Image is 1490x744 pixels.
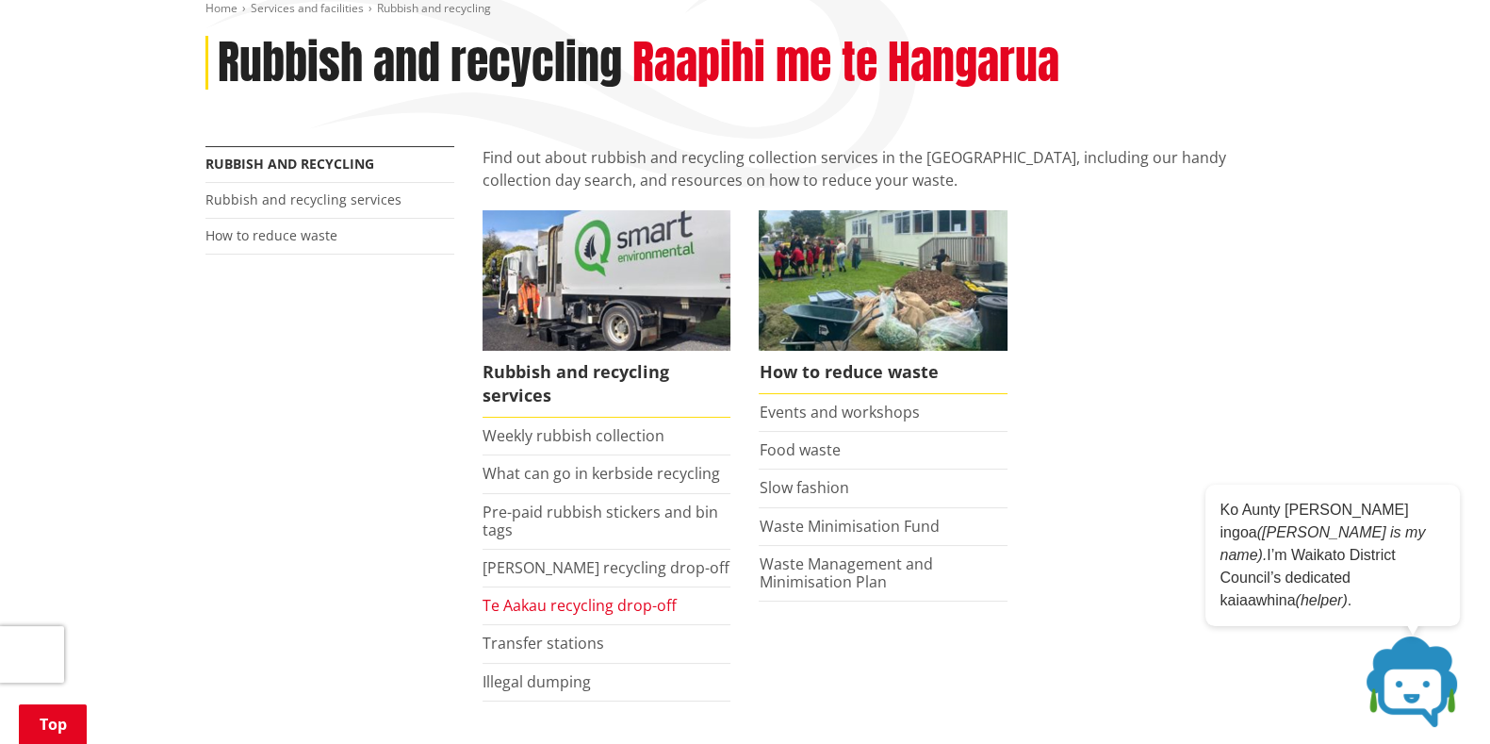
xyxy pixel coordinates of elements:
[483,671,591,692] a: Illegal dumping
[483,425,664,446] a: Weekly rubbish collection
[632,36,1059,91] h2: Raapihi me te Hangarua
[759,210,1007,350] img: Reducing waste
[1295,592,1347,608] em: (helper)
[218,36,622,91] h1: Rubbish and recycling
[483,210,731,350] img: Rubbish and recycling services
[205,226,337,244] a: How to reduce waste
[19,704,87,744] a: Top
[205,1,1285,17] nav: breadcrumb
[205,155,374,173] a: Rubbish and recycling
[759,210,1007,394] a: How to reduce waste
[759,439,840,460] a: Food waste
[759,554,932,592] a: Waste Management and Minimisation Plan
[483,210,731,418] a: Rubbish and recycling services
[759,516,939,537] a: Waste Minimisation Fund
[759,402,919,422] a: Events and workshops
[483,146,1285,191] p: Find out about rubbish and recycling collection services in the [GEOGRAPHIC_DATA], including our ...
[1220,524,1425,563] em: ([PERSON_NAME] is my name).
[483,351,731,418] span: Rubbish and recycling services
[483,633,604,653] a: Transfer stations
[1220,499,1446,612] p: Ko Aunty [PERSON_NAME] ingoa I’m Waikato District Council’s dedicated kaiaawhina .
[759,477,848,498] a: Slow fashion
[759,351,1007,394] span: How to reduce waste
[205,190,401,208] a: Rubbish and recycling services
[483,557,729,578] a: [PERSON_NAME] recycling drop-off
[483,463,720,484] a: What can go in kerbside recycling
[483,595,677,616] a: Te Aakau recycling drop-off
[483,502,718,540] a: Pre-paid rubbish stickers and bin tags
